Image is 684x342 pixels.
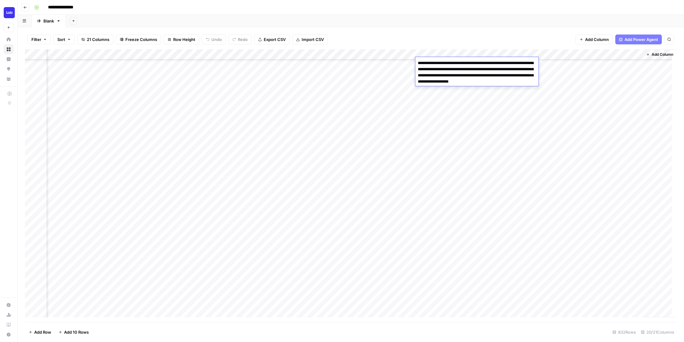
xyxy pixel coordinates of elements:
[4,7,15,18] img: Lob Logo
[173,36,195,43] span: Row Height
[31,15,66,27] a: Blank
[87,36,109,43] span: 21 Columns
[4,310,14,320] a: Usage
[4,330,14,340] button: Help + Support
[625,36,658,43] span: Add Power Agent
[202,35,226,44] button: Undo
[638,327,677,337] div: 20/21 Columns
[4,320,14,330] a: Learning Hub
[4,300,14,310] a: Settings
[4,35,14,44] a: Home
[4,64,14,74] a: Opportunities
[585,36,609,43] span: Add Column
[615,35,662,44] button: Add Power Agent
[116,35,161,44] button: Freeze Columns
[77,35,113,44] button: 21 Columns
[55,327,92,337] button: Add 10 Rows
[53,35,75,44] button: Sort
[264,36,286,43] span: Export CSV
[302,36,324,43] span: Import CSV
[211,36,222,43] span: Undo
[652,52,673,57] span: Add Column
[292,35,328,44] button: Import CSV
[34,329,51,335] span: Add Row
[228,35,252,44] button: Redo
[238,36,248,43] span: Redo
[4,74,14,84] a: Your Data
[644,51,676,59] button: Add Column
[125,36,157,43] span: Freeze Columns
[610,327,638,337] div: 832 Rows
[254,35,290,44] button: Export CSV
[27,35,51,44] button: Filter
[25,327,55,337] button: Add Row
[4,44,14,54] a: Browse
[43,18,54,24] div: Blank
[64,329,89,335] span: Add 10 Rows
[57,36,65,43] span: Sort
[4,5,14,20] button: Workspace: Lob
[164,35,199,44] button: Row Height
[576,35,613,44] button: Add Column
[31,36,41,43] span: Filter
[4,54,14,64] a: Insights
